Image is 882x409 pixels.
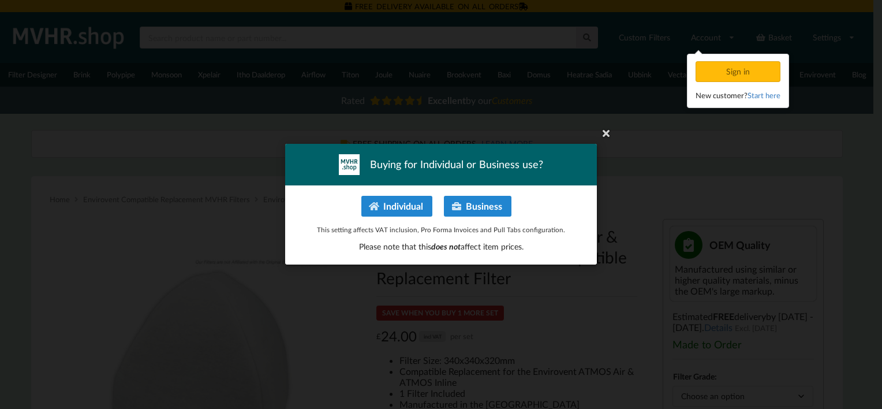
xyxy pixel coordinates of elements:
span: Buying for Individual or Business use? [370,158,543,172]
p: Please note that this affect item prices. [297,241,585,253]
div: Sign in [696,61,780,82]
button: Individual [361,196,432,217]
a: Start here [748,91,780,100]
img: mvhr-inverted.png [339,154,360,175]
p: This setting affects VAT inclusion, Pro Forma Invoices and Pull Tabs configuration. [297,225,585,235]
a: Sign in [696,66,783,76]
div: New customer? [696,90,780,101]
span: does not [431,242,461,252]
button: Business [444,196,511,217]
